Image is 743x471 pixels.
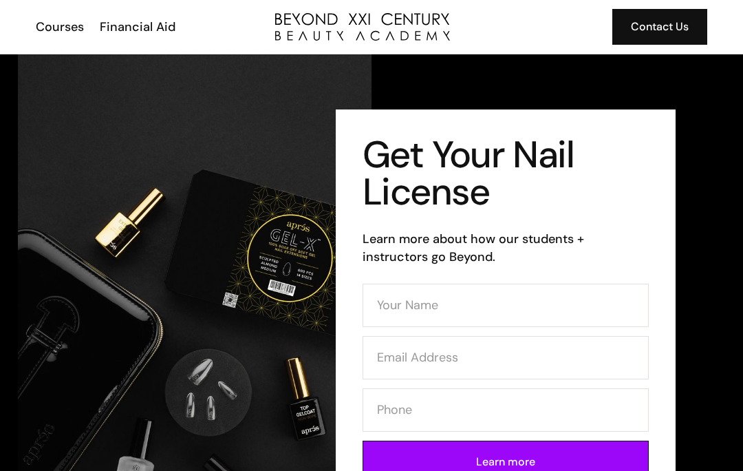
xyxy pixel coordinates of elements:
a: Financial Aid [91,18,182,36]
h6: Learn more about how our students + instructors go Beyond. [363,230,649,266]
div: Financial Aid [100,18,175,36]
a: home [275,13,450,41]
input: Email Address [363,336,649,379]
input: Phone [363,388,649,432]
h1: Get Your Nail License [363,136,649,211]
div: Contact Us [631,18,689,36]
input: Your Name [363,284,649,327]
a: Courses [27,18,91,36]
div: Courses [36,18,84,36]
a: Contact Us [612,9,707,45]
